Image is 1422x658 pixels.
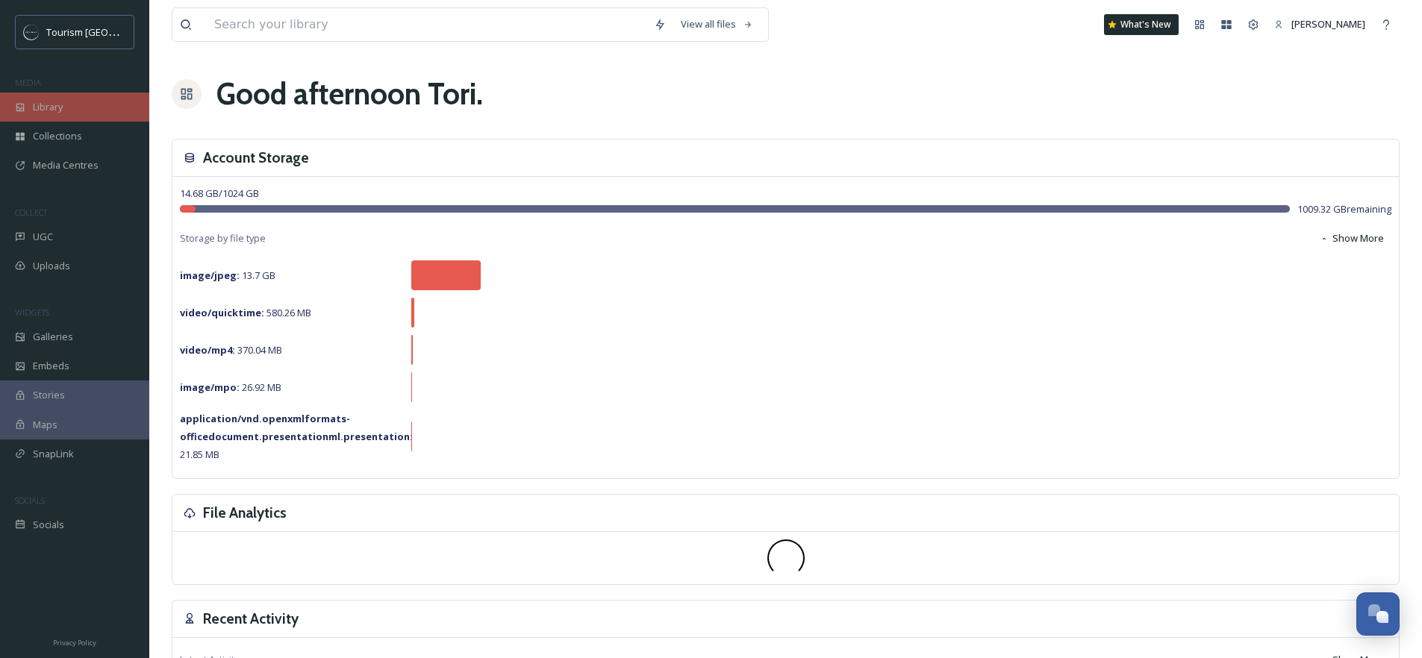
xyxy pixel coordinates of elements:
a: View all files [673,10,761,39]
span: Privacy Policy [53,638,96,648]
span: Galleries [33,330,73,344]
input: Search your library [207,8,646,41]
span: Collections [33,129,82,143]
span: COLLECT [15,207,47,218]
span: Embeds [33,359,69,373]
span: Media Centres [33,158,99,172]
span: UGC [33,230,53,244]
span: SnapLink [33,447,74,461]
span: 21.85 MB [180,412,413,461]
button: Show More [1312,224,1391,253]
h3: Recent Activity [203,608,299,630]
span: SOCIALS [15,495,45,506]
span: 26.92 MB [180,380,281,394]
strong: video/quicktime : [180,306,264,319]
span: 14.68 GB / 1024 GB [180,187,259,200]
button: Open Chat [1356,592,1400,636]
span: 580.26 MB [180,306,311,319]
a: Privacy Policy [53,633,96,651]
span: 1009.32 GB remaining [1297,202,1391,216]
span: Tourism [GEOGRAPHIC_DATA] [46,25,180,39]
strong: image/mpo : [180,380,240,394]
strong: application/vnd.openxmlformats-officedocument.presentationml.presentation : [180,412,413,443]
span: Stories [33,388,65,402]
a: [PERSON_NAME] [1267,10,1373,39]
h3: Account Storage [203,147,309,169]
h1: Good afternoon Tori . [216,72,483,116]
img: OMNISEND%20Email%20Square%20Images%20.png [24,25,39,40]
span: Uploads [33,259,70,273]
span: Socials [33,518,64,532]
a: What's New [1104,14,1179,35]
span: 13.7 GB [180,269,275,282]
span: [PERSON_NAME] [1291,17,1365,31]
span: MEDIA [15,77,41,88]
strong: image/jpeg : [180,269,240,282]
strong: video/mp4 : [180,343,235,357]
h3: File Analytics [203,502,287,524]
span: 370.04 MB [180,343,282,357]
span: Library [33,100,63,114]
span: Storage by file type [180,231,266,245]
span: WIDGETS [15,307,49,318]
span: Maps [33,418,57,432]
